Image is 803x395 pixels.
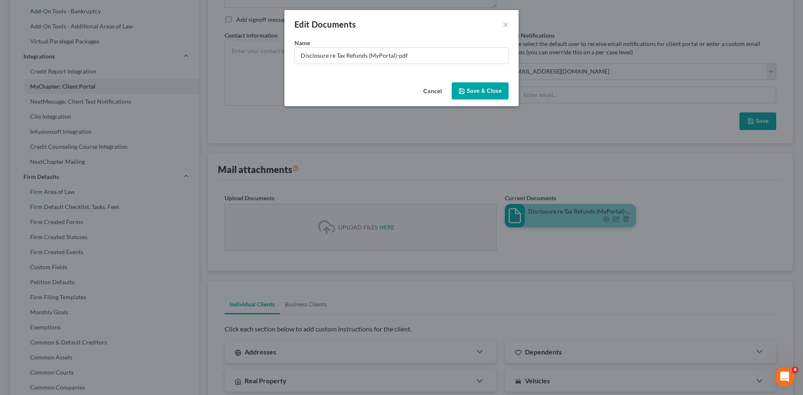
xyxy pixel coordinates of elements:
[467,87,502,94] span: Save & Close
[417,83,448,100] button: Cancel
[503,19,509,29] button: ×
[792,367,798,373] span: 4
[312,19,356,29] span: Documents
[775,367,795,387] iframe: Intercom live chat
[294,39,310,46] span: Name
[294,19,310,29] span: Edit
[295,48,508,64] input: Enter name...
[452,82,509,100] button: Save & Close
